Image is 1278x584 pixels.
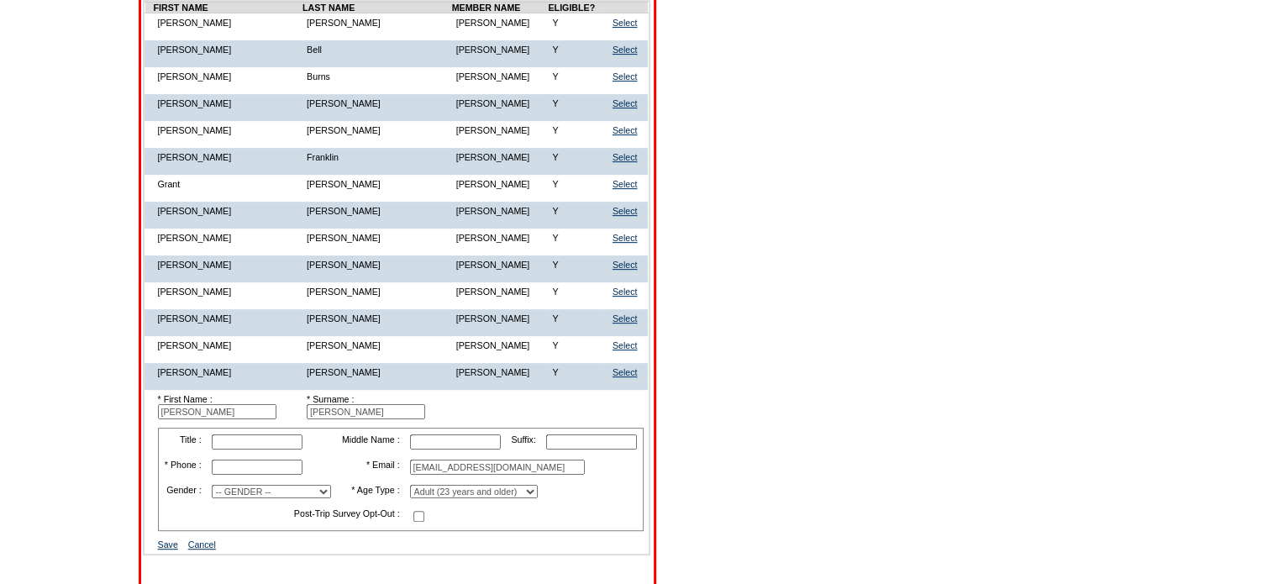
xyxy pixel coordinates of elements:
td: [PERSON_NAME] [452,175,549,193]
a: Select [613,233,638,243]
td: [PERSON_NAME] [302,175,452,193]
td: [PERSON_NAME] [302,255,452,274]
td: [PERSON_NAME] [154,363,303,381]
td: [PERSON_NAME] [154,40,303,59]
td: [PERSON_NAME] [452,255,549,274]
td: Y [548,94,602,113]
a: Cancel [188,539,216,550]
a: Select [613,367,638,377]
td: [PERSON_NAME] [154,121,303,139]
td: Y [548,202,602,220]
td: Y [548,336,602,355]
a: Select [613,260,638,270]
td: Y [548,67,602,86]
td: [PERSON_NAME] [154,336,303,355]
td: LAST NAME [302,2,452,13]
a: Select [613,313,638,324]
td: Grant [154,175,303,193]
td: [PERSON_NAME] [452,94,549,113]
td: [PERSON_NAME] [302,363,452,381]
td: Middle Name : [337,430,403,454]
a: Select [613,125,638,135]
td: [PERSON_NAME] [452,309,549,328]
td: Y [548,229,602,247]
td: Franklin [302,148,452,166]
td: Y [548,175,602,193]
td: [PERSON_NAME] [302,282,452,301]
td: [PERSON_NAME] [154,148,303,166]
td: [PERSON_NAME] [154,202,303,220]
td: [PERSON_NAME] [302,94,452,113]
td: [PERSON_NAME] [452,13,549,32]
td: Y [548,40,602,59]
td: Y [548,255,602,274]
td: * Surname : [302,390,452,424]
td: [PERSON_NAME] [452,67,549,86]
a: Select [613,179,638,189]
td: [PERSON_NAME] [154,67,303,86]
td: Title : [160,430,206,454]
td: [PERSON_NAME] [302,229,452,247]
td: Bell [302,40,452,59]
td: [PERSON_NAME] [452,336,549,355]
td: [PERSON_NAME] [302,309,452,328]
td: Suffix: [507,430,540,454]
a: Select [613,287,638,297]
td: * First Name : [154,390,303,424]
td: * Age Type : [337,481,403,502]
td: [PERSON_NAME] [452,202,549,220]
td: [PERSON_NAME] [452,363,549,381]
td: [PERSON_NAME] [452,229,549,247]
a: Select [613,18,638,28]
a: Select [613,71,638,82]
td: [PERSON_NAME] [302,336,452,355]
a: Select [613,206,638,216]
td: Gender : [160,481,206,502]
td: FIRST NAME [154,2,303,13]
a: Select [613,98,638,108]
td: Y [548,121,602,139]
td: [PERSON_NAME] [154,282,303,301]
td: [PERSON_NAME] [302,121,452,139]
td: [PERSON_NAME] [302,13,452,32]
td: [PERSON_NAME] [302,202,452,220]
td: Y [548,13,602,32]
td: [PERSON_NAME] [154,255,303,274]
td: [PERSON_NAME] [154,309,303,328]
td: [PERSON_NAME] [154,94,303,113]
td: [PERSON_NAME] [452,282,549,301]
td: Y [548,148,602,166]
a: Select [613,45,638,55]
td: Post-Trip Survey Opt-Out : [160,504,404,529]
td: Y [548,309,602,328]
td: [PERSON_NAME] [154,13,303,32]
td: Y [548,363,602,381]
td: Burns [302,67,452,86]
a: Select [613,152,638,162]
a: Save [158,539,178,550]
td: Y [548,282,602,301]
td: * Phone : [160,455,206,479]
td: * Email : [337,455,403,479]
td: MEMBER NAME [452,2,549,13]
a: Select [613,340,638,350]
td: [PERSON_NAME] [154,229,303,247]
td: ELIGIBLE? [548,2,602,13]
td: [PERSON_NAME] [452,121,549,139]
td: [PERSON_NAME] [452,40,549,59]
td: [PERSON_NAME] [452,148,549,166]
